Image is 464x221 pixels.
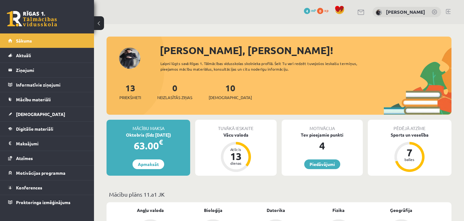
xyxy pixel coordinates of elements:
span: xp [324,8,328,13]
a: Sports un veselība 7 balles [368,132,451,173]
a: Ziņojumi [8,63,86,77]
div: Tev pieejamie punkti [282,132,363,138]
a: [DEMOGRAPHIC_DATA] [8,107,86,121]
span: Aktuāli [16,53,31,58]
div: Tuvākā ieskaite [195,120,276,132]
a: Aktuāli [8,48,86,63]
a: 4 mP [304,8,316,13]
a: Vācu valoda Atlicis 13 dienas [195,132,276,173]
div: 63.00 [107,138,190,153]
div: [PERSON_NAME], [PERSON_NAME]! [160,43,451,58]
a: Fizika [332,207,345,213]
a: 0 xp [317,8,331,13]
a: Bioloģija [204,207,222,213]
a: Angļu valoda [137,207,164,213]
div: Sports un veselība [368,132,451,138]
div: Pēdējā atzīme [368,120,451,132]
img: Leo Dalinkevičs [376,9,382,16]
div: Oktobris (līdz [DATE]) [107,132,190,138]
span: Motivācijas programma [16,170,65,176]
div: Atlicis [227,148,245,151]
a: 13Priekšmeti [119,82,141,101]
span: 4 [304,8,310,14]
a: Maksājumi [8,136,86,151]
a: 0Neizlasītās ziņas [157,82,192,101]
span: € [159,138,163,147]
div: 13 [227,151,245,161]
legend: Informatīvie ziņojumi [16,78,86,92]
a: [PERSON_NAME] [386,9,425,15]
a: Motivācijas programma [8,166,86,180]
a: Apmaksāt [133,159,164,169]
div: dienas [227,161,245,165]
span: Priekšmeti [119,94,141,101]
div: Motivācija [282,120,363,132]
span: Neizlasītās ziņas [157,94,192,101]
div: 4 [282,138,363,153]
legend: Maksājumi [16,136,86,151]
span: mP [311,8,316,13]
a: Konferences [8,180,86,195]
span: Proktoringa izmēģinājums [16,199,70,205]
div: 7 [400,148,419,158]
a: Mācību materiāli [8,92,86,107]
a: Rīgas 1. Tālmācības vidusskola [7,11,57,27]
legend: Ziņojumi [16,63,86,77]
div: Laipni lūgts savā Rīgas 1. Tālmācības vidusskolas skolnieka profilā. Šeit Tu vari redzēt tuvojošo... [160,61,368,72]
span: [DEMOGRAPHIC_DATA] [209,94,252,101]
a: Proktoringa izmēģinājums [8,195,86,209]
a: Digitālie materiāli [8,122,86,136]
a: Ģeogrāfija [390,207,412,213]
a: Datorika [267,207,285,213]
span: Digitālie materiāli [16,126,53,132]
span: Konferences [16,185,42,190]
a: 10[DEMOGRAPHIC_DATA] [209,82,252,101]
a: Informatīvie ziņojumi [8,78,86,92]
a: Piedāvājumi [304,159,340,169]
span: Mācību materiāli [16,97,51,102]
div: Mācību maksa [107,120,190,132]
div: balles [400,158,419,161]
span: 0 [317,8,323,14]
span: Sākums [16,38,32,43]
span: Atzīmes [16,155,33,161]
div: Vācu valoda [195,132,276,138]
p: Mācību plāns 11.a1 JK [109,190,449,198]
span: [DEMOGRAPHIC_DATA] [16,111,65,117]
a: Sākums [8,33,86,48]
a: Atzīmes [8,151,86,165]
